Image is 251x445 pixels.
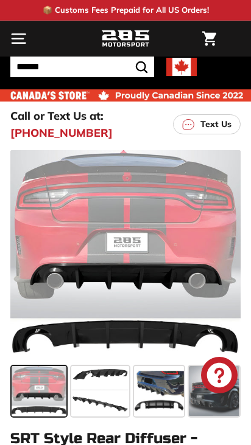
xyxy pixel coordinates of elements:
[173,114,241,134] a: Text Us
[197,357,241,396] inbox-online-store-chat: Shopify online store chat
[43,4,209,16] p: 📦 Customs Fees Prepaid for All US Orders!
[10,57,154,77] input: Search
[101,29,150,49] img: Logo_285_Motorsport_areodynamics_components
[196,21,222,56] a: Cart
[10,125,113,141] a: [PHONE_NUMBER]
[200,118,232,131] p: Text Us
[10,108,104,124] p: Call or Text Us at:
